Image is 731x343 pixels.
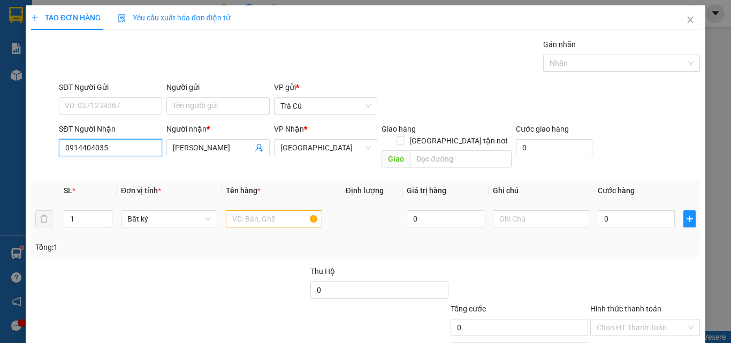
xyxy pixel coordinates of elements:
[64,186,72,195] span: SL
[684,215,695,223] span: plus
[493,210,589,227] input: Ghi Chú
[255,143,263,152] span: user-add
[598,186,635,195] span: Cước hàng
[405,135,512,147] span: [GEOGRAPHIC_DATA] tận nơi
[410,150,512,167] input: Dọc đường
[31,13,101,22] span: TẠO ĐƠN HÀNG
[226,186,261,195] span: Tên hàng
[127,211,211,227] span: Bất kỳ
[226,210,322,227] input: VD: Bàn, Ghế
[407,186,446,195] span: Giá trị hàng
[280,140,371,156] span: Sài Gòn
[31,14,39,21] span: plus
[59,123,162,135] div: SĐT Người Nhận
[382,150,410,167] span: Giao
[8,68,25,80] span: CR :
[35,241,283,253] div: Tổng: 1
[407,210,484,227] input: 0
[590,304,661,313] label: Hình thức thanh toán
[166,81,270,93] div: Người gửi
[516,139,592,156] input: Cước giao hàng
[9,9,62,22] div: Trà Cú
[686,16,695,24] span: close
[274,81,377,93] div: VP gửi
[8,67,64,80] div: 20.000
[166,123,270,135] div: Người nhận
[70,33,178,46] div: LABO ASIA
[118,14,126,22] img: icon
[70,9,178,33] div: [GEOGRAPHIC_DATA]
[543,40,576,49] label: Gán nhãn
[280,98,371,114] span: Trà Cú
[451,304,486,313] span: Tổng cước
[59,81,162,93] div: SĐT Người Gửi
[121,186,161,195] span: Đơn vị tính
[683,210,696,227] button: plus
[489,180,593,201] th: Ghi chú
[274,125,304,133] span: VP Nhận
[70,9,95,20] span: Nhận:
[310,267,335,276] span: Thu Hộ
[675,5,705,35] button: Close
[516,125,569,133] label: Cước giao hàng
[70,46,178,61] div: 02837510076
[345,186,383,195] span: Định lượng
[9,10,26,21] span: Gửi:
[382,125,416,133] span: Giao hàng
[118,13,231,22] span: Yêu cầu xuất hóa đơn điện tử
[35,210,52,227] button: delete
